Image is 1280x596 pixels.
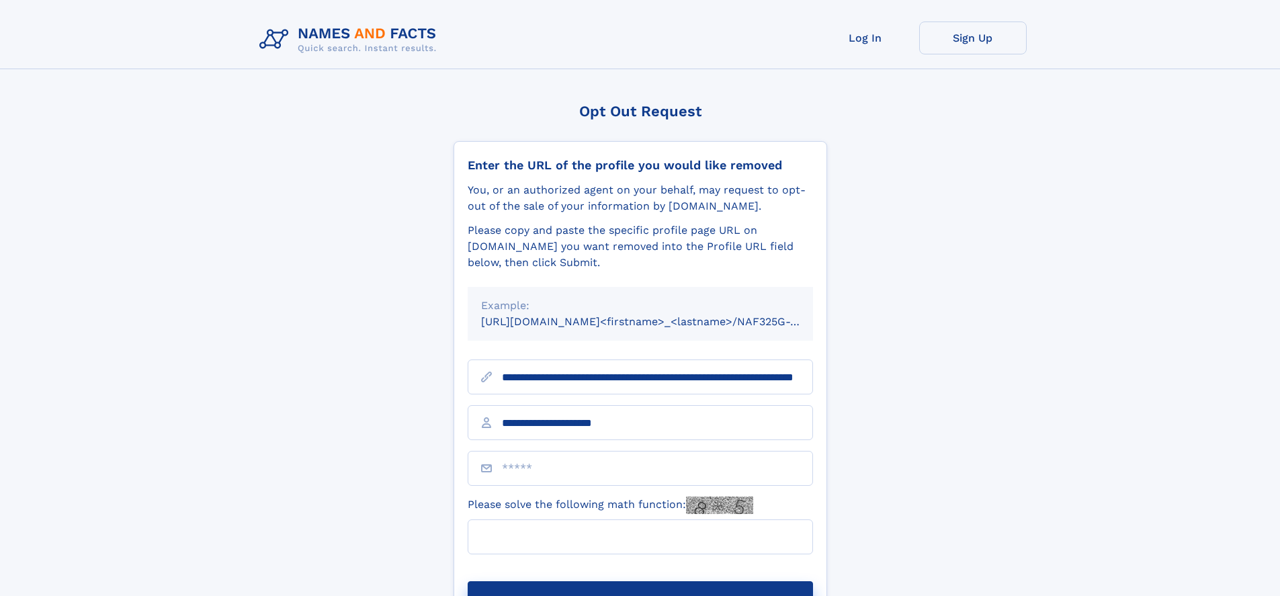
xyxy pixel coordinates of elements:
[481,298,800,314] div: Example:
[468,497,753,514] label: Please solve the following math function:
[919,22,1027,54] a: Sign Up
[468,158,813,173] div: Enter the URL of the profile you would like removed
[812,22,919,54] a: Log In
[254,22,447,58] img: Logo Names and Facts
[468,182,813,214] div: You, or an authorized agent on your behalf, may request to opt-out of the sale of your informatio...
[468,222,813,271] div: Please copy and paste the specific profile page URL on [DOMAIN_NAME] you want removed into the Pr...
[481,315,839,328] small: [URL][DOMAIN_NAME]<firstname>_<lastname>/NAF325G-xxxxxxxx
[454,103,827,120] div: Opt Out Request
